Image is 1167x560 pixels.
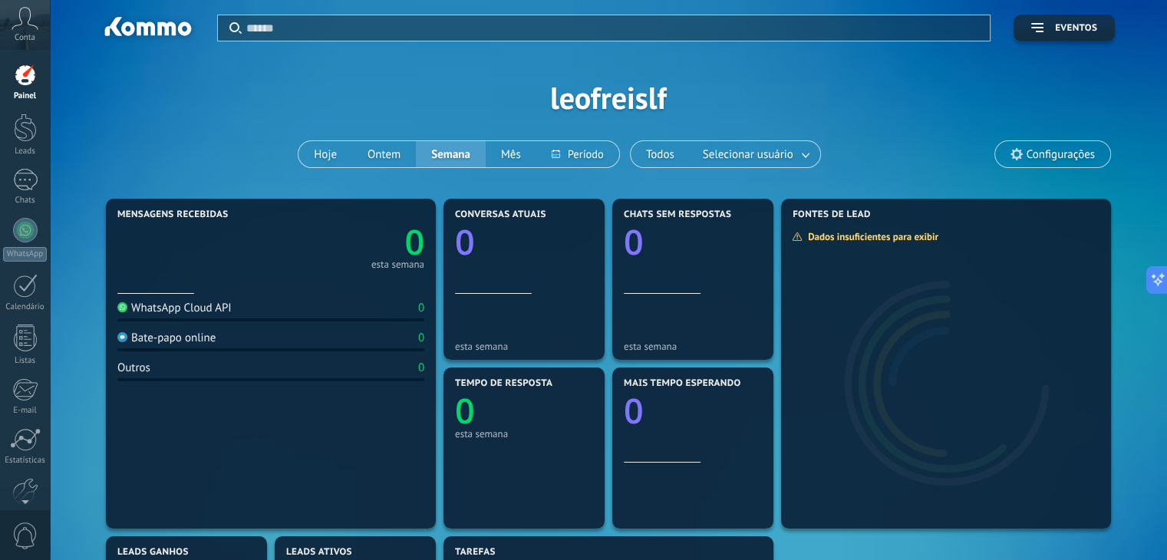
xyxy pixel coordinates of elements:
[418,361,424,375] div: 0
[418,301,424,315] div: 0
[1027,148,1095,161] span: Configurações
[624,341,762,352] div: esta semana
[486,141,536,167] button: Mês
[690,141,820,167] button: Selecionar usuário
[352,141,416,167] button: Ontem
[455,341,593,352] div: esta semana
[117,302,127,312] img: WhatsApp Cloud API
[455,428,593,440] div: esta semana
[1055,23,1097,34] span: Eventos
[117,331,216,345] div: Bate-papo online
[624,209,731,220] span: Chats sem respostas
[3,247,47,262] div: WhatsApp
[624,219,644,265] text: 0
[15,33,35,43] span: Conta
[298,141,352,167] button: Hoje
[1014,15,1115,41] button: Eventos
[3,196,48,206] div: Chats
[117,547,189,558] span: Leads ganhos
[271,219,424,265] a: 0
[536,141,619,167] button: Período
[3,406,48,416] div: E-mail
[404,219,424,265] text: 0
[455,378,552,389] span: Tempo de resposta
[792,230,949,243] div: Dados insuficientes para exibir
[416,141,486,167] button: Semana
[455,209,546,220] span: Conversas atuais
[455,387,475,434] text: 0
[700,144,796,165] span: Selecionar usuário
[418,331,424,345] div: 0
[455,547,496,558] span: Tarefas
[3,456,48,466] div: Estatísticas
[3,91,48,101] div: Painel
[624,378,741,389] span: Mais tempo esperando
[3,147,48,156] div: Leads
[286,547,352,558] span: Leads ativos
[371,261,424,268] div: esta semana
[793,209,871,220] span: Fontes de lead
[624,387,644,434] text: 0
[117,361,150,375] div: Outros
[117,332,127,342] img: Bate-papo online
[3,356,48,366] div: Listas
[3,302,48,312] div: Calendário
[631,141,690,167] button: Todos
[117,301,232,315] div: WhatsApp Cloud API
[117,209,228,220] span: Mensagens recebidas
[455,219,475,265] text: 0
